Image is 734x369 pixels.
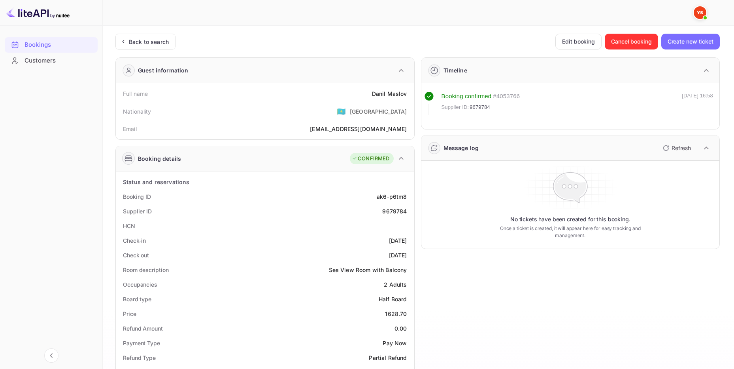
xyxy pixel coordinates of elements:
[123,310,136,318] div: Price
[123,236,146,245] div: Check-in
[337,104,346,118] span: United States
[369,354,407,362] div: Partial Refund
[25,56,94,65] div: Customers
[682,92,713,115] div: [DATE] 16:58
[372,89,407,98] div: Danil Maslov
[123,178,189,186] div: Status and reservations
[383,339,407,347] div: Pay Now
[123,125,137,133] div: Email
[5,37,98,53] div: Bookings
[389,236,407,245] div: [DATE]
[377,192,407,201] div: ak6-p6tm8
[493,92,520,101] div: # 4053766
[44,348,58,363] button: Collapse navigation
[350,107,407,116] div: [GEOGRAPHIC_DATA]
[123,324,163,333] div: Refund Amount
[123,222,135,230] div: HCN
[123,339,160,347] div: Payment Type
[605,34,658,49] button: Cancel booking
[123,107,151,116] div: Nationality
[352,155,389,163] div: CONFIRMED
[443,144,479,152] div: Message log
[442,103,469,111] span: Supplier ID:
[123,89,148,98] div: Full name
[694,6,706,19] img: Yandex Support
[310,125,407,133] div: [EMAIL_ADDRESS][DOMAIN_NAME]
[661,34,720,49] button: Create new ticket
[25,40,94,49] div: Bookings
[672,144,691,152] p: Refresh
[123,251,149,259] div: Check out
[123,192,151,201] div: Booking ID
[442,92,492,101] div: Booking confirmed
[138,66,189,74] div: Guest information
[490,225,651,239] p: Once a ticket is created, it will appear here for easy tracking and management.
[470,103,490,111] span: 9679784
[443,66,467,74] div: Timeline
[394,324,407,333] div: 0.00
[385,310,407,318] div: 1628.70
[555,34,602,49] button: Edit booking
[123,266,168,274] div: Room description
[510,215,630,223] p: No tickets have been created for this booking.
[5,37,98,52] a: Bookings
[384,280,407,289] div: 2 Adults
[389,251,407,259] div: [DATE]
[123,207,152,215] div: Supplier ID
[382,207,407,215] div: 9679784
[129,38,169,46] div: Back to search
[658,142,694,154] button: Refresh
[138,154,181,163] div: Booking details
[379,295,407,303] div: Half Board
[5,53,98,68] a: Customers
[123,295,151,303] div: Board type
[123,354,156,362] div: Refund Type
[6,6,70,19] img: LiteAPI logo
[123,280,157,289] div: Occupancies
[329,266,407,274] div: Sea View Room with Balcony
